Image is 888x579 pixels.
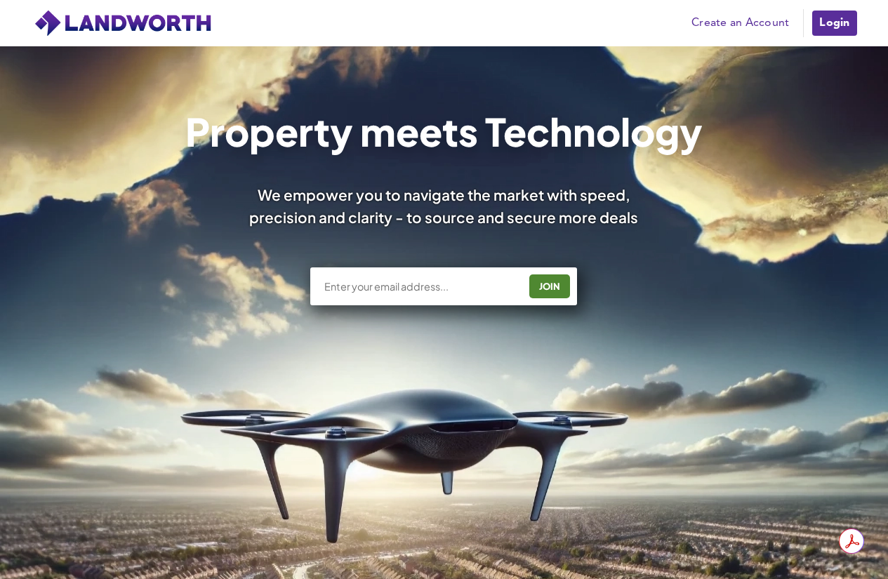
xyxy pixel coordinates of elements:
a: Login [811,9,858,37]
div: JOIN [534,275,566,298]
div: We empower you to navigate the market with speed, precision and clarity - to source and secure mo... [231,184,658,227]
h1: Property meets Technology [185,112,703,150]
input: Enter your email address... [324,279,519,293]
button: JOIN [530,274,571,298]
a: Create an Account [684,13,796,34]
